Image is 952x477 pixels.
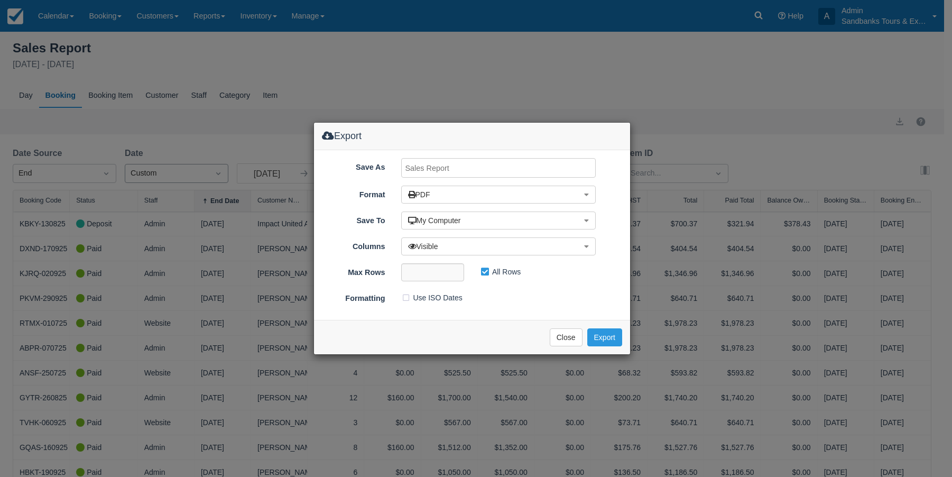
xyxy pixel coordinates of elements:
[401,237,596,255] button: Visible
[480,267,528,276] span: All Rows
[408,242,438,251] span: Visible
[480,264,528,280] label: All Rows
[550,328,583,346] button: Close
[314,237,393,252] label: Columns
[322,131,622,142] h4: Export
[587,328,622,346] button: Export
[401,212,596,230] button: My Computer
[314,212,393,226] label: Save To
[314,158,393,173] label: Save As
[314,289,393,304] label: Formatting
[401,158,596,178] input: Sales Report
[401,186,596,204] button: PDF
[408,216,461,225] span: My Computer
[401,293,469,301] span: Use ISO Dates
[408,190,430,199] span: PDF
[314,263,393,278] label: Max Rows
[401,290,469,306] label: Use ISO Dates
[314,186,393,200] label: Format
